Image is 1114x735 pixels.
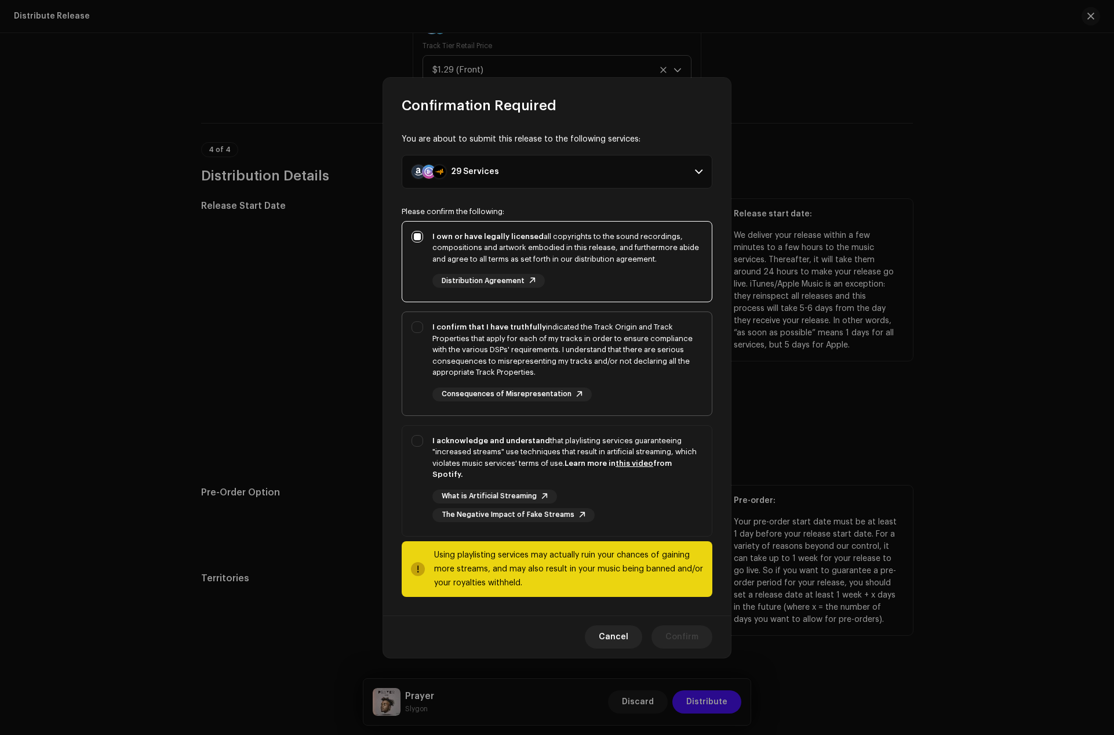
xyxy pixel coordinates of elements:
strong: I acknowledge and understand [432,437,550,444]
div: Please confirm the following: [402,207,712,216]
span: Distribution Agreement [442,277,525,285]
p-togglebutton: I acknowledge and understandthat playlisting services guaranteeing "increased streams" use techni... [402,425,712,537]
p-togglebutton: I own or have legally licensedall copyrights to the sound recordings, compositions and artwork em... [402,221,712,303]
span: Cancel [599,625,628,649]
div: 29 Services [451,167,499,176]
button: Confirm [651,625,712,649]
strong: Learn more in from Spotify. [432,459,672,479]
span: Confirmation Required [402,96,556,115]
div: all copyrights to the sound recordings, compositions and artwork embodied in this release, and fu... [432,231,702,265]
strong: I confirm that I have truthfully [432,323,546,331]
span: Confirm [665,625,698,649]
p-accordion-header: 29 Services [402,155,712,189]
strong: I own or have legally licensed [432,233,544,240]
span: What is Artificial Streaming [442,493,537,500]
button: Cancel [585,625,642,649]
span: The Negative Impact of Fake Streams [442,511,574,519]
p-togglebutton: I confirm that I have truthfullyindicated the Track Origin and Track Properties that apply for ea... [402,312,712,416]
div: Using playlisting services may actually ruin your chances of gaining more streams, and may also r... [434,548,703,590]
div: You are about to submit this release to the following services: [402,133,712,146]
div: that playlisting services guaranteeing "increased streams" use techniques that result in artifici... [432,435,702,480]
span: Consequences of Misrepresentation [442,390,571,398]
div: indicated the Track Origin and Track Properties that apply for each of my tracks in order to ensu... [432,321,702,378]
a: this video [616,459,653,467]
